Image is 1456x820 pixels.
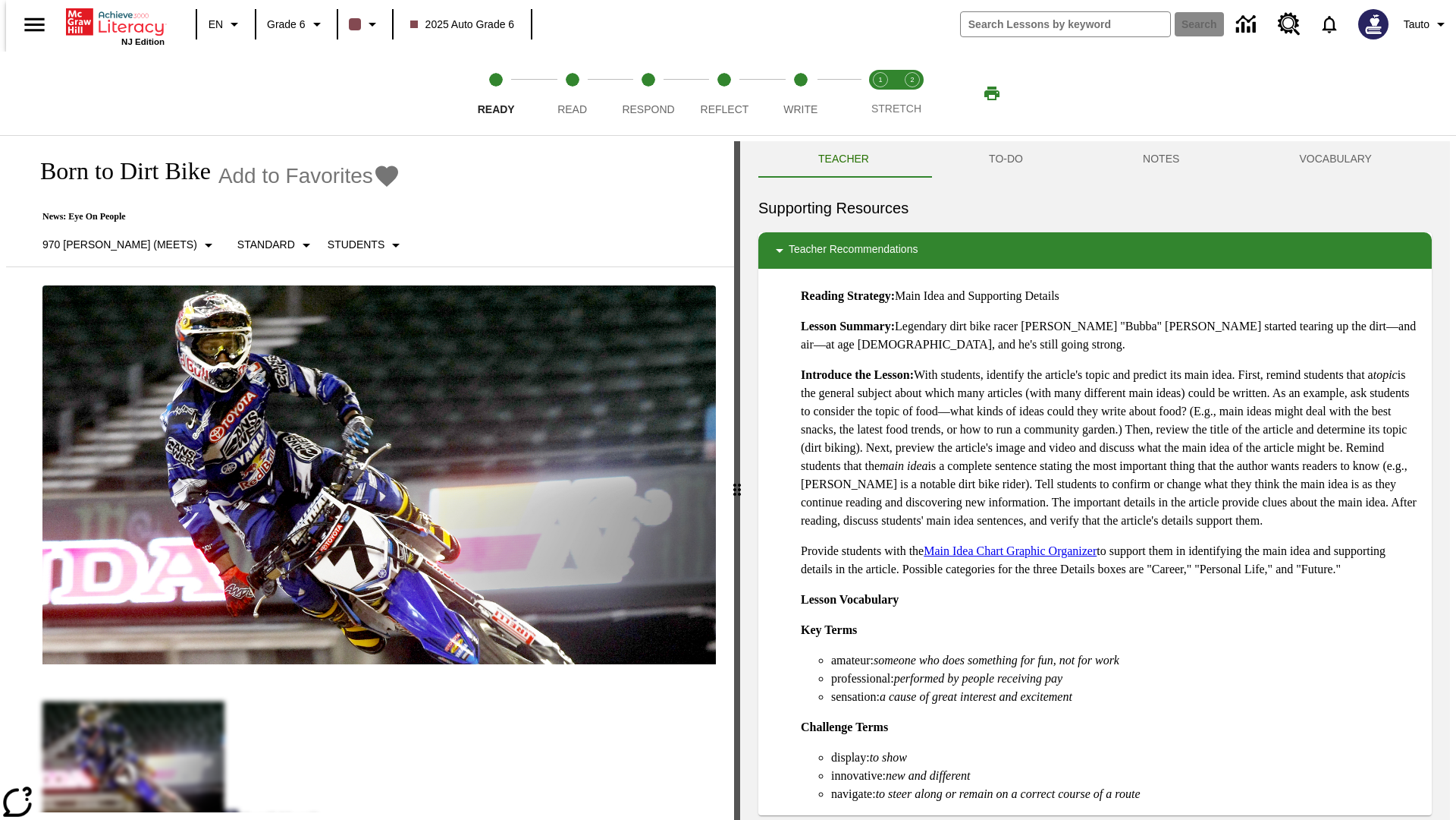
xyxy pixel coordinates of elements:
em: a cause of great interest and excitement [880,690,1072,703]
li: professional: [831,670,1420,688]
button: Scaffolds, Standard [231,232,322,259]
em: topic [1373,368,1398,381]
p: Standard [237,237,295,253]
li: innovative: [831,767,1420,785]
a: Main Idea Chart Graphic Organizer [924,544,1097,557]
em: new and different [886,769,970,782]
p: Main Idea and Supporting Details [801,287,1420,305]
div: Instructional Panel Tabs [758,141,1432,178]
div: Home [66,5,165,46]
button: Write step 5 of 5 [757,52,845,135]
button: Grade: Grade 6, Select a grade [261,11,332,38]
div: Press Enter or Spacebar and then press right and left arrow keys to move the slider [734,141,740,820]
strong: Challenge Terms [801,721,888,733]
em: to steer along or remain on a correct course of a route [876,787,1141,800]
img: Motocross racer James Stewart flies through the air on his dirt bike. [42,285,716,665]
strong: Reading Strategy: [801,289,895,302]
p: Teacher Recommendations [789,241,918,260]
button: Stretch Respond step 2 of 2 [890,52,934,135]
span: Add to Favorites [218,164,373,188]
em: performed by people receiving pay [894,672,1062,685]
button: Reflect step 4 of 5 [680,52,768,135]
button: Select Student [322,232,411,259]
strong: Key Terms [801,623,857,636]
a: Resource Center, Will open in new tab [1269,4,1310,45]
button: Stretch Read step 1 of 2 [858,52,902,135]
strong: Lesson Summary: [801,320,895,333]
img: Avatar [1358,9,1389,39]
p: News: Eye On People [24,211,411,222]
button: Respond step 3 of 5 [604,52,692,135]
span: Write [783,103,817,115]
span: Respond [622,103,674,115]
li: sensation: [831,688,1420,706]
p: With students, identify the article's topic and predict its main idea. First, remind students tha... [801,366,1420,530]
text: 1 [878,76,882,84]
div: Teacher Recommendations [758,232,1432,269]
p: Students [328,237,384,253]
p: Legendary dirt bike racer [PERSON_NAME] "Bubba" [PERSON_NAME] started tearing up the dirt—and air... [801,317,1420,354]
span: Ready [478,103,515,115]
strong: Lesson Vocabulary [801,593,899,606]
h6: Supporting Resources [758,196,1432,220]
h1: Born to Dirt Bike [24,157,211,185]
a: Notifications [1310,5,1349,44]
div: reading [6,141,734,812]
button: Select Lexile, 970 Lexile (Meets) [36,232,224,259]
strong: Introduce the Lesson: [801,368,914,381]
li: amateur: [831,651,1420,670]
div: activity [740,141,1450,820]
button: NOTES [1083,141,1239,178]
input: search field [961,12,1170,36]
text: 2 [910,76,914,84]
em: main idea [880,459,928,472]
li: display: [831,749,1420,767]
button: Language: EN, Select a language [202,11,250,38]
span: EN [209,17,223,33]
button: Teacher [758,141,929,178]
em: to show [870,751,907,764]
button: TO-DO [929,141,1083,178]
button: Add to Favorites - Born to Dirt Bike [218,162,400,189]
span: STRETCH [871,102,921,115]
span: Reflect [701,103,749,115]
a: Data Center [1227,4,1269,46]
p: Provide students with the to support them in identifying the main idea and supporting details in ... [801,542,1420,579]
em: someone who does something for fun, not for work [874,654,1119,667]
button: Read step 2 of 5 [528,52,616,135]
span: 2025 Auto Grade 6 [410,17,515,33]
button: Profile/Settings [1398,11,1456,38]
button: Select a new avatar [1349,5,1398,44]
span: NJ Edition [121,37,165,46]
p: 970 [PERSON_NAME] (Meets) [42,237,197,253]
li: navigate: [831,785,1420,803]
button: Print [968,80,1016,107]
span: Grade 6 [267,17,306,33]
button: Class color is dark brown. Change class color [343,11,388,38]
button: VOCABULARY [1239,141,1432,178]
button: Ready step 1 of 5 [452,52,540,135]
span: Read [557,103,587,115]
button: Open side menu [12,2,57,47]
span: Tauto [1404,17,1429,33]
